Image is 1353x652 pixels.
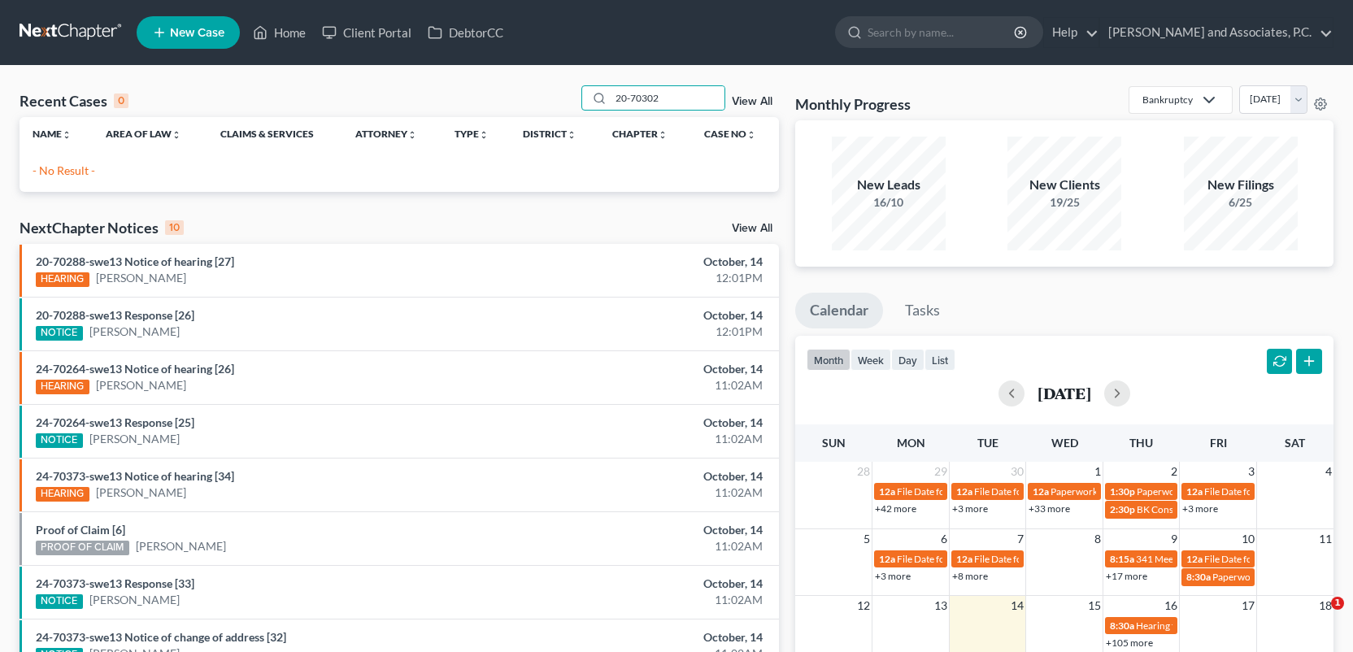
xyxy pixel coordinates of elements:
span: 3 [1246,462,1256,481]
span: Mon [897,436,925,450]
span: Tue [977,436,998,450]
span: 12a [956,553,972,565]
a: Chapterunfold_more [612,128,668,140]
a: +105 more [1106,637,1153,649]
a: +3 more [875,570,911,582]
div: NOTICE [36,433,83,448]
span: 8:15a [1110,553,1134,565]
iframe: Intercom live chat [1298,597,1337,636]
a: [PERSON_NAME] [89,592,180,608]
span: BK Consult for [PERSON_NAME], Van [1137,503,1298,515]
i: unfold_more [172,130,181,140]
h3: Monthly Progress [795,94,911,114]
span: 12a [1186,553,1203,565]
i: unfold_more [658,130,668,140]
span: Sun [822,436,846,450]
span: Thu [1129,436,1153,450]
span: File Date for [PERSON_NAME] [897,553,1027,565]
a: 24-70264-swe13 Response [25] [36,415,194,429]
a: Proof of Claim [6] [36,523,125,537]
i: unfold_more [407,130,417,140]
span: 5 [862,529,872,549]
h2: [DATE] [1038,385,1091,402]
div: New Clients [1007,176,1121,194]
span: 8 [1093,529,1103,549]
a: DebtorCC [420,18,511,47]
a: Help [1044,18,1098,47]
div: October, 14 [532,307,764,324]
a: Tasks [890,293,955,328]
div: October, 14 [532,415,764,431]
div: 11:02AM [532,431,764,447]
a: View All [732,96,772,107]
a: Attorneyunfold_more [355,128,417,140]
a: [PERSON_NAME] [89,431,180,447]
div: 11:02AM [532,485,764,501]
span: New Case [170,27,224,39]
span: 2:30p [1110,503,1135,515]
span: 6 [939,529,949,549]
span: Sat [1285,436,1305,450]
div: 6/25 [1184,194,1298,211]
div: October, 14 [532,576,764,592]
a: Nameunfold_more [33,128,72,140]
span: 15 [1086,596,1103,615]
div: October, 14 [532,468,764,485]
span: File Date for [PERSON_NAME] [1204,553,1334,565]
div: HEARING [36,272,89,287]
span: Paperwork appt for [PERSON_NAME] [1051,485,1212,498]
input: Search by name... [611,86,724,110]
a: [PERSON_NAME] [136,538,226,554]
i: unfold_more [479,130,489,140]
div: 11:02AM [532,538,764,554]
span: 28 [855,462,872,481]
div: NOTICE [36,326,83,341]
span: 10 [1240,529,1256,549]
a: Client Portal [314,18,420,47]
a: 24-70264-swe13 Notice of hearing [26] [36,362,234,376]
input: Search by name... [868,17,1016,47]
span: 12a [879,485,895,498]
i: unfold_more [62,130,72,140]
span: Hearing for [PERSON_NAME] [1136,619,1263,632]
a: [PERSON_NAME] and Associates, P.C. [1100,18,1333,47]
a: +42 more [875,502,916,515]
span: 17 [1240,596,1256,615]
span: 12a [1186,485,1203,498]
span: 12a [1033,485,1049,498]
div: 12:01PM [532,270,764,286]
a: 24-70373-swe13 Notice of hearing [34] [36,469,234,483]
span: 14 [1009,596,1025,615]
span: 9 [1169,529,1179,549]
div: New Leads [832,176,946,194]
span: 29 [933,462,949,481]
span: 2 [1169,462,1179,481]
div: 16/10 [832,194,946,211]
span: 13 [933,596,949,615]
a: 20-70288-swe13 Response [26] [36,308,194,322]
a: [PERSON_NAME] [89,324,180,340]
div: HEARING [36,487,89,502]
span: File Date for [PERSON_NAME] & [PERSON_NAME] [974,485,1190,498]
a: Case Nounfold_more [704,128,756,140]
span: 7 [1016,529,1025,549]
a: Home [245,18,314,47]
button: day [891,349,924,371]
a: 24-70373-swe13 Response [33] [36,576,194,590]
button: month [807,349,851,371]
div: 10 [165,220,184,235]
a: Calendar [795,293,883,328]
button: list [924,349,955,371]
div: October, 14 [532,361,764,377]
a: View All [732,223,772,234]
div: NextChapter Notices [20,218,184,237]
div: October, 14 [532,254,764,270]
div: PROOF OF CLAIM [36,541,129,555]
i: unfold_more [567,130,576,140]
span: 18 [1317,596,1333,615]
span: Wed [1051,436,1078,450]
a: [PERSON_NAME] [96,485,186,501]
div: October, 14 [532,522,764,538]
div: 12:01PM [532,324,764,340]
div: 0 [114,93,128,108]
